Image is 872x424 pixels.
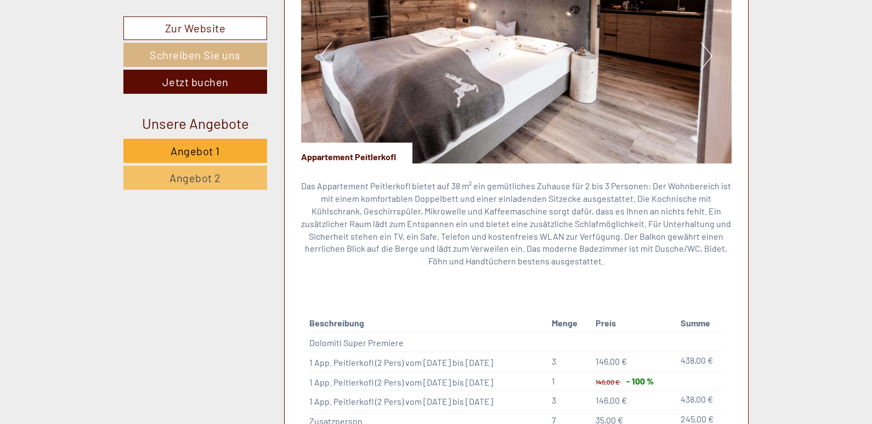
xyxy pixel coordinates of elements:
[301,143,412,163] div: Appartement Peitlerkofl
[547,391,591,411] td: 3
[123,113,267,133] div: Unsere Angebote
[123,16,267,40] a: Zur Website
[309,352,548,371] td: 1 App. Peitlerkofl (2 Pers) vom [DATE] bis [DATE]
[596,395,627,405] span: 146,00 €
[171,144,220,157] span: Angebot 1
[626,376,654,386] span: - 100 %
[169,171,221,184] span: Angebot 2
[309,371,548,391] td: 1 App. Peitlerkofl (2 Pers) vom [DATE] bis [DATE]
[309,391,548,411] td: 1 App. Peitlerkofl (2 Pers) vom [DATE] bis [DATE]
[123,43,267,67] a: Schreiben Sie uns
[123,70,267,94] a: Jetzt buchen
[591,315,676,332] th: Preis
[547,315,591,332] th: Menge
[596,356,627,366] span: 146,00 €
[301,180,732,268] p: Das Appartement Peitlerkofl bietet auf 38 m² ein gemütliches Zuhause für 2 bis 3 Personen: Der Wo...
[596,378,620,386] span: 146,00 €
[676,391,723,411] td: 438,00 €
[676,352,723,371] td: 438,00 €
[547,352,591,371] td: 3
[309,332,548,352] td: Dolomiti Super Premiere
[320,42,332,70] button: Previous
[676,315,723,332] th: Summe
[701,42,712,70] button: Next
[309,315,548,332] th: Beschreibung
[547,371,591,391] td: 1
